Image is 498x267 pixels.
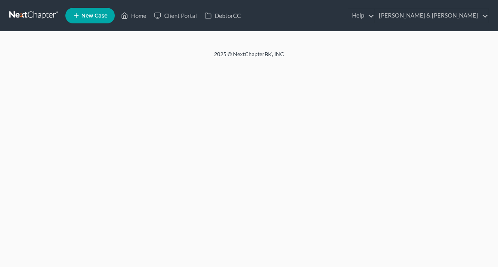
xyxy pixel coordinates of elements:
[201,9,245,23] a: DebtorCC
[375,9,488,23] a: [PERSON_NAME] & [PERSON_NAME]
[117,9,150,23] a: Home
[348,9,374,23] a: Help
[27,50,471,64] div: 2025 © NextChapterBK, INC
[150,9,201,23] a: Client Portal
[65,8,115,23] new-legal-case-button: New Case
